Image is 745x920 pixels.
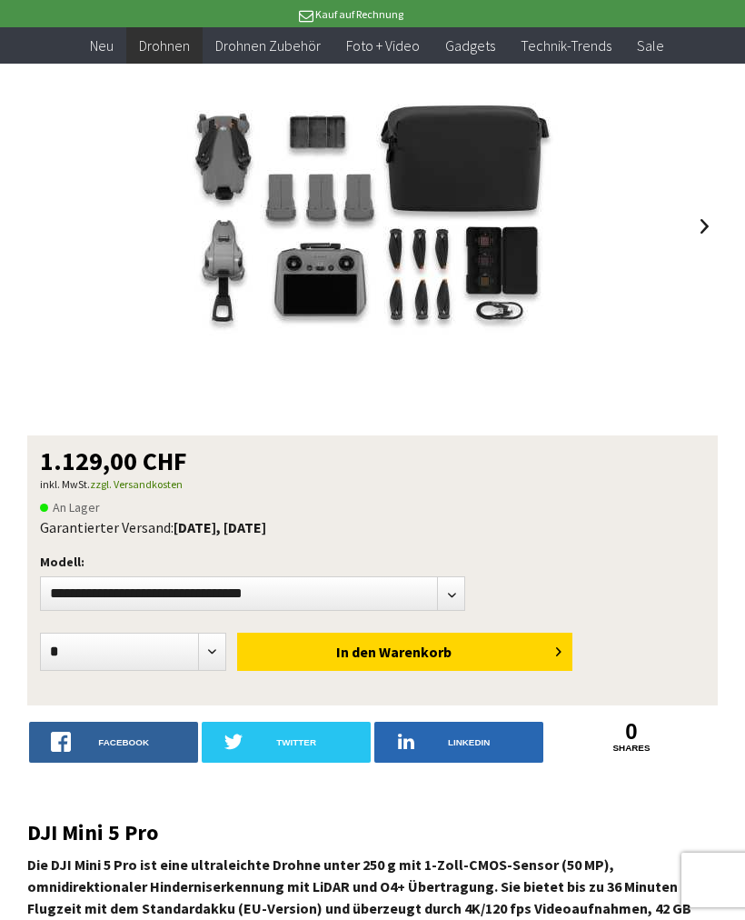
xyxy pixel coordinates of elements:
div: Garantierter Versand: [40,518,705,536]
span: Drohnen [139,36,190,55]
a: facebook [29,722,198,763]
a: Neu [77,27,126,65]
span: LinkedIn [448,737,490,747]
a: Drohnen Zubehör [203,27,333,65]
a: LinkedIn [374,722,543,763]
h2: DJI Mini 5 Pro [27,821,718,845]
b: [DATE], [DATE] [174,518,266,536]
span: In den [336,643,376,661]
span: facebook [98,737,149,747]
span: twitter [276,737,316,747]
a: zzgl. Versandkosten [90,477,183,491]
a: Sale [624,27,677,65]
a: Foto + Video [333,27,432,65]
span: An Lager [40,496,100,518]
button: In den Warenkorb [237,633,572,671]
span: Warenkorb [379,643,452,661]
a: 0 [547,722,716,742]
p: Modell: [40,551,572,573]
span: Foto + Video [346,36,420,55]
span: Sale [637,36,664,55]
span: 1.129,00 CHF [40,448,187,474]
img: Mini 5 Pro [100,45,645,408]
a: Technik-Trends [508,27,624,65]
span: Gadgets [445,36,495,55]
span: Drohnen Zubehör [215,36,321,55]
a: Drohnen [126,27,203,65]
a: shares [547,742,716,754]
span: Neu [90,36,114,55]
span: Technik-Trends [521,36,611,55]
a: Gadgets [432,27,508,65]
a: twitter [202,722,371,763]
p: inkl. MwSt. [40,474,705,495]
